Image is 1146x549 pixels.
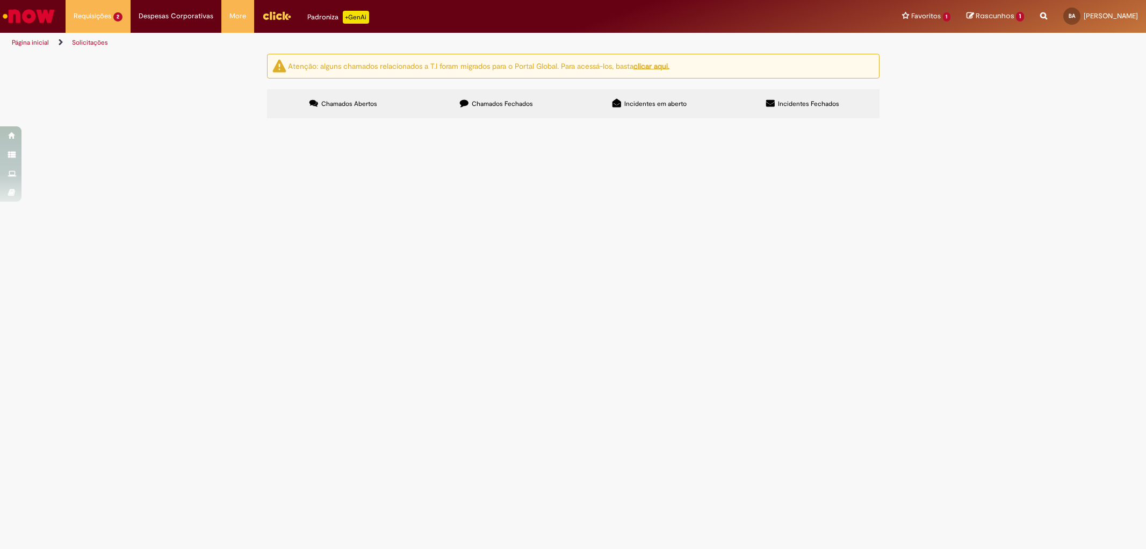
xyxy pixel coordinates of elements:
span: 1 [943,12,951,22]
ng-bind-html: Atenção: alguns chamados relacionados a T.I foram migrados para o Portal Global. Para acessá-los,... [288,61,669,70]
span: Incidentes em aberto [624,99,687,108]
a: Página inicial [12,38,49,47]
span: Chamados Abertos [321,99,377,108]
ul: Trilhas de página [8,33,756,53]
span: [PERSON_NAME] [1084,11,1138,20]
a: Solicitações [72,38,108,47]
span: 1 [1016,12,1024,22]
span: Incidentes Fechados [778,99,839,108]
span: 2 [113,12,122,22]
a: clicar aqui. [633,61,669,70]
span: Rascunhos [976,11,1014,21]
a: Rascunhos [967,11,1024,22]
span: Requisições [74,11,111,22]
span: BA [1069,12,1075,19]
p: +GenAi [343,11,369,24]
img: click_logo_yellow_360x200.png [262,8,291,24]
span: Favoritos [911,11,941,22]
img: ServiceNow [1,5,56,27]
span: Chamados Fechados [472,99,533,108]
span: More [229,11,246,22]
div: Padroniza [307,11,369,24]
span: Despesas Corporativas [139,11,213,22]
